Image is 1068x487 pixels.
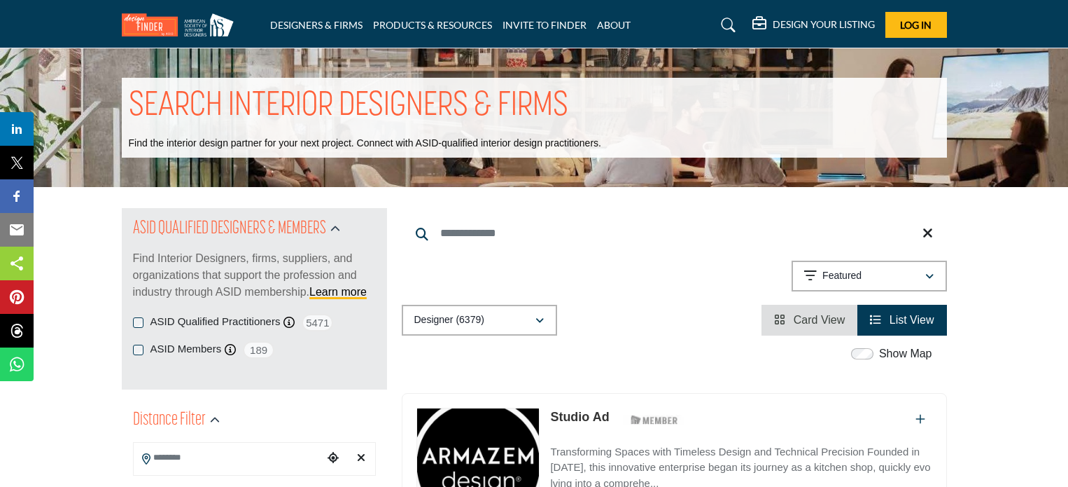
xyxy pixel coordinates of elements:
[794,314,845,326] span: Card View
[879,345,932,362] label: Show Map
[414,313,484,327] p: Designer (6379)
[150,314,281,330] label: ASID Qualified Practitioners
[597,19,631,31] a: ABOUT
[402,217,947,250] input: Search Keyword
[857,305,946,336] li: List View
[270,19,363,31] a: DESIGNERS & FIRMS
[900,19,932,31] span: Log In
[133,317,143,328] input: ASID Qualified Practitioners checkbox
[890,314,934,326] span: List View
[761,305,857,336] li: Card View
[129,85,568,128] h1: SEARCH INTERIOR DESIGNERS & FIRMS
[503,19,586,31] a: INVITE TO FINDER
[915,413,925,425] a: Add To List
[822,269,862,283] p: Featured
[243,341,274,359] span: 189
[752,17,875,34] div: DESIGN YOUR LISTING
[133,217,326,242] h2: ASID QUALIFIED DESIGNERS & MEMBERS
[623,411,686,429] img: ASID Members Badge Icon
[373,19,492,31] a: PRODUCTS & RESOURCES
[792,261,947,291] button: Featured
[708,14,745,36] a: Search
[773,18,875,31] h5: DESIGN YOUR LISTING
[870,314,934,326] a: View List
[550,410,609,424] a: Studio Ad
[323,444,344,474] div: Choose your current location
[122,13,241,36] img: Site Logo
[133,250,376,301] p: Find Interior Designers, firms, suppliers, and organizations that support the profession and indu...
[550,408,609,427] p: Studio Ad
[302,314,333,331] span: 5471
[133,408,206,433] h2: Distance Filter
[351,444,372,474] div: Clear search location
[402,305,557,336] button: Designer (6379)
[133,345,143,355] input: ASID Members checkbox
[309,286,367,298] a: Learn more
[134,444,323,472] input: Search Location
[129,137,601,151] p: Find the interior design partner for your next project. Connect with ASID-qualified interior desi...
[774,314,845,326] a: View Card
[885,12,947,38] button: Log In
[150,341,222,357] label: ASID Members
